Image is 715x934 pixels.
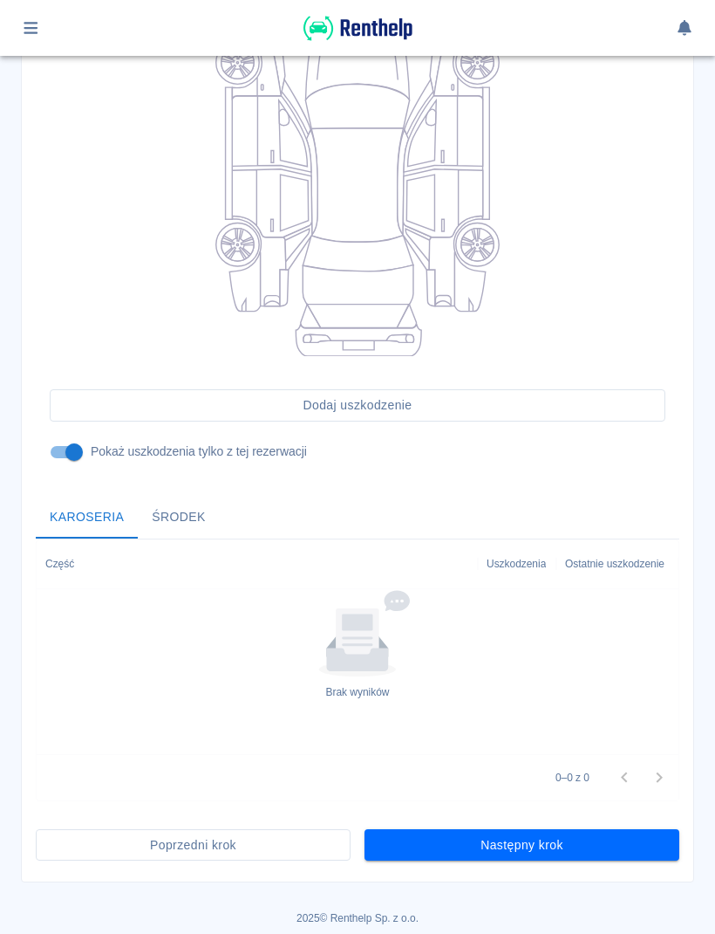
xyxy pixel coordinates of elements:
div: Część [37,539,478,588]
div: Ostatnie uszkodzenie [556,539,678,588]
div: Brak wyników [326,684,390,700]
div: Ostatnie uszkodzenie [565,539,664,588]
p: Pokaż uszkodzenia tylko z tej rezerwacji [91,443,307,461]
button: Dodaj uszkodzenie [50,389,665,422]
div: Część [45,539,74,588]
button: Środek [138,497,220,539]
img: Renthelp logo [303,14,412,43]
button: Poprzedni krok [36,829,351,862]
button: Karoseria [36,497,138,539]
div: Uszkodzenia [487,539,546,588]
div: Uszkodzenia [478,539,556,588]
button: Następny krok [364,829,679,862]
a: Renthelp logo [303,31,412,46]
p: 0–0 z 0 [555,770,589,786]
